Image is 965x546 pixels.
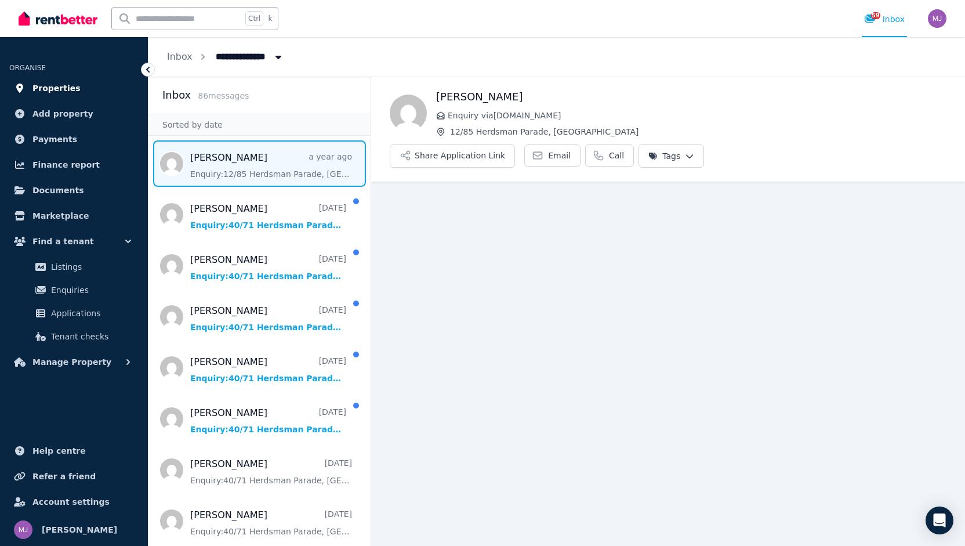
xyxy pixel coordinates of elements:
[14,302,134,325] a: Applications
[190,508,352,537] a: [PERSON_NAME][DATE]Enquiry:40/71 Herdsman Parade, [GEOGRAPHIC_DATA].
[14,520,32,539] img: Michelle Johnston
[51,260,129,274] span: Listings
[51,306,129,320] span: Applications
[448,110,946,121] span: Enquiry via [DOMAIN_NAME]
[32,209,89,223] span: Marketplace
[19,10,97,27] img: RentBetter
[14,279,134,302] a: Enquiries
[9,128,139,151] a: Payments
[9,179,139,202] a: Documents
[32,81,81,95] span: Properties
[148,114,371,136] div: Sorted by date
[14,325,134,348] a: Tenant checks
[190,304,346,333] a: [PERSON_NAME][DATE]Enquiry:40/71 Herdsman Parade, [GEOGRAPHIC_DATA].
[190,457,352,486] a: [PERSON_NAME][DATE]Enquiry:40/71 Herdsman Parade, [GEOGRAPHIC_DATA].
[32,183,84,197] span: Documents
[32,234,94,248] span: Find a tenant
[871,12,880,19] span: 59
[390,144,515,168] button: Share Application Link
[548,150,571,161] span: Email
[190,355,346,384] a: [PERSON_NAME][DATE]Enquiry:40/71 Herdsman Parade, [GEOGRAPHIC_DATA].
[926,507,953,534] div: Open Intercom Messenger
[9,439,139,462] a: Help centre
[32,444,86,458] span: Help centre
[436,89,946,105] h1: [PERSON_NAME]
[639,144,704,168] button: Tags
[524,144,581,167] a: Email
[928,9,946,28] img: Michelle Johnston
[9,102,139,125] a: Add property
[32,355,111,369] span: Manage Property
[190,253,346,282] a: [PERSON_NAME][DATE]Enquiry:40/71 Herdsman Parade, [GEOGRAPHIC_DATA].
[167,51,193,62] a: Inbox
[32,495,110,509] span: Account settings
[162,87,191,103] h2: Inbox
[32,107,93,121] span: Add property
[32,158,100,172] span: Finance report
[450,126,946,138] span: 12/85 Herdsman Parade, [GEOGRAPHIC_DATA]
[42,523,117,537] span: [PERSON_NAME]
[32,132,77,146] span: Payments
[148,37,303,77] nav: Breadcrumb
[585,144,634,167] a: Call
[864,13,905,25] div: Inbox
[245,11,263,26] span: Ctrl
[609,150,624,161] span: Call
[9,77,139,100] a: Properties
[9,350,139,374] button: Manage Property
[9,465,139,488] a: Refer a friend
[268,14,272,23] span: k
[190,202,346,231] a: [PERSON_NAME][DATE]Enquiry:40/71 Herdsman Parade, [GEOGRAPHIC_DATA].
[190,406,346,435] a: [PERSON_NAME][DATE]Enquiry:40/71 Herdsman Parade, [GEOGRAPHIC_DATA].
[648,150,680,162] span: Tags
[32,469,96,483] span: Refer a friend
[390,95,427,132] img: Stanley Grostate
[190,151,352,180] a: [PERSON_NAME]a year agoEnquiry:12/85 Herdsman Parade, [GEOGRAPHIC_DATA].
[51,283,129,297] span: Enquiries
[9,490,139,514] a: Account settings
[51,330,129,343] span: Tenant checks
[9,204,139,227] a: Marketplace
[9,230,139,253] button: Find a tenant
[9,153,139,176] a: Finance report
[9,64,46,72] span: ORGANISE
[198,91,249,100] span: 86 message s
[14,255,134,279] a: Listings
